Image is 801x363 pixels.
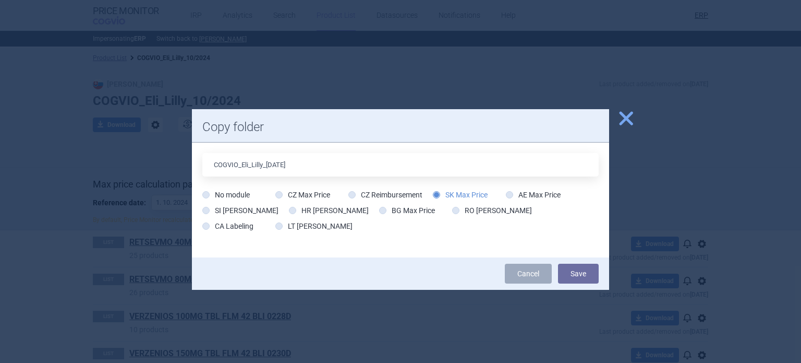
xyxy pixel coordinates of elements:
[202,120,599,135] h1: Copy folder
[289,205,369,216] label: HR [PERSON_NAME]
[275,221,353,231] label: LT [PERSON_NAME]
[348,190,422,200] label: CZ Reimbursement
[202,221,253,231] label: CA Labeling
[452,205,532,216] label: RO [PERSON_NAME]
[275,190,330,200] label: CZ Max Price
[202,205,278,216] label: SI [PERSON_NAME]
[202,190,250,200] label: No module
[505,264,552,284] a: Cancel
[433,190,488,200] label: SK Max Price
[202,153,599,177] input: Folder name
[506,190,561,200] label: AE Max Price
[379,205,435,216] label: BG Max Price
[558,264,599,284] button: Save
